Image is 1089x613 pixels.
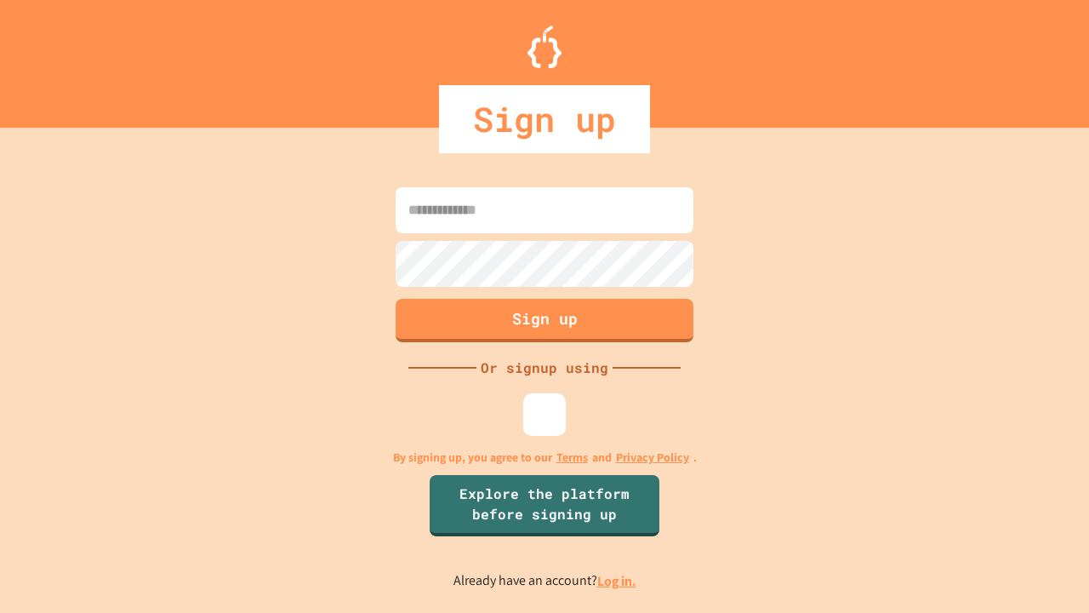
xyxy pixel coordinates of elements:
[597,572,636,590] a: Log in.
[1018,545,1072,596] iframe: chat widget
[393,449,697,467] p: By signing up, you agree to our and .
[948,471,1072,543] iframe: chat widget
[532,402,557,427] img: google-icon.svg
[439,85,650,153] div: Sign up
[616,449,689,467] a: Privacy Policy
[396,299,693,342] button: Sign up
[476,358,613,378] div: Or signup using
[453,570,636,592] p: Already have an account?
[527,26,562,68] img: Logo.svg
[556,449,588,467] a: Terms
[430,475,659,536] a: Explore the platform before signing up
